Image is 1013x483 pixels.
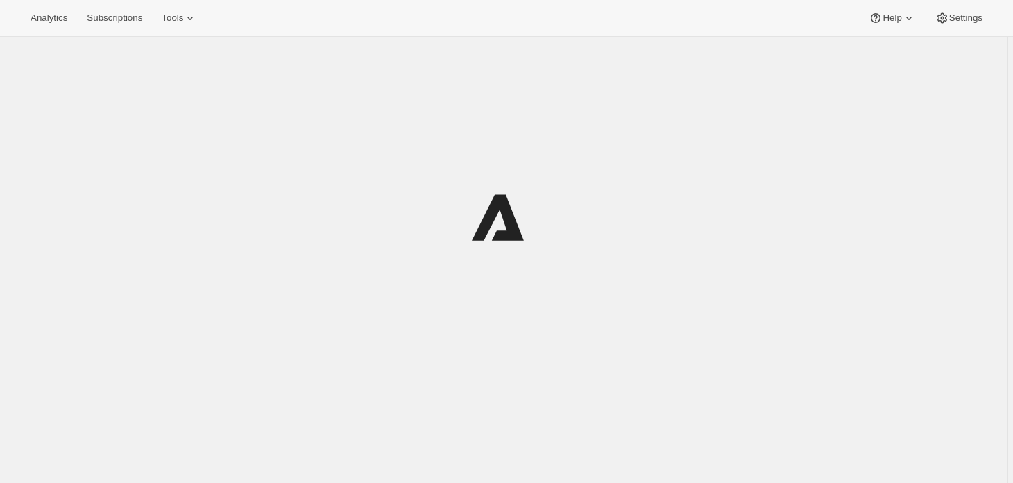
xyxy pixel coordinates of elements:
button: Tools [153,8,205,28]
button: Analytics [22,8,76,28]
span: Subscriptions [87,12,142,24]
button: Settings [927,8,991,28]
span: Settings [949,12,982,24]
button: Subscriptions [78,8,151,28]
span: Tools [162,12,183,24]
button: Help [860,8,923,28]
span: Help [883,12,901,24]
span: Analytics [31,12,67,24]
